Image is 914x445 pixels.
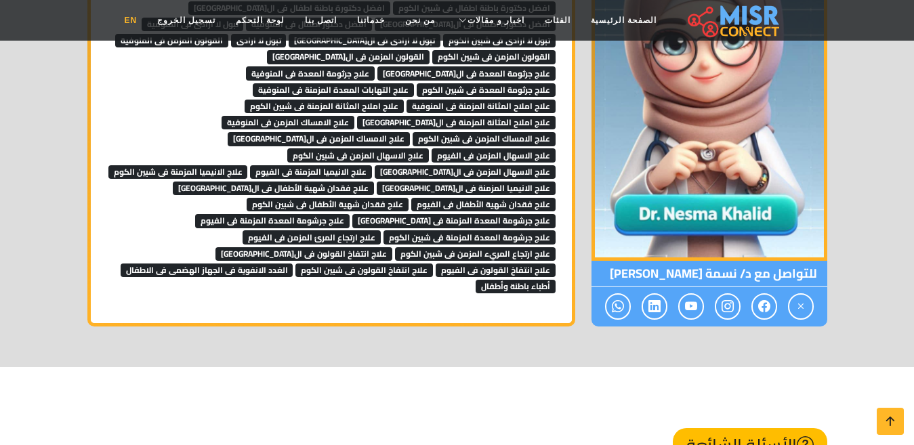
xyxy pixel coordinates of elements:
span: القولون المزمن فى ال[GEOGRAPHIC_DATA] [267,50,430,64]
span: علاج فقدان شهية الأطفال فى الفيوم [411,198,556,211]
a: علاج الاسهال المزمن فى الفيوم [432,144,556,165]
a: علاج فقدان شهية الأطفال فى الفيوم [411,193,556,213]
a: الغدد الانفوية فى الجهاز الهضمى فى الاطفال [121,259,293,279]
span: علاج املاح المثانة المزمنة فى ال[GEOGRAPHIC_DATA] [357,116,556,129]
span: علاج الانيميا المزمنة فى شبين الكوم [108,165,248,179]
a: علاج فقدان شهية الأطفال فى شبين الكوم [247,193,409,213]
a: علاج الامساك المزمن فى المنوفية [222,111,354,131]
a: علاج جرثومة المعدة فى شبين الكوم [417,79,556,99]
span: علاج فقدان شهية الأطفال فى ال[GEOGRAPHIC_DATA] [173,182,374,195]
span: علاج جرشومة المعدة المزمنة فى شبين الكوم [383,230,556,244]
a: خدماتنا [347,7,395,33]
a: EN [114,7,147,33]
span: علاج انتفاخ القولون فى الفيوم [436,263,556,277]
a: علاج املاح المثانة المزمنة فى ال[GEOGRAPHIC_DATA] [357,111,556,131]
a: تسجيل الخروج [147,7,226,33]
span: الغدد الانفوية فى الجهاز الهضمى فى الاطفال [121,263,293,277]
a: علاج الاسهال المزمن فى ال[GEOGRAPHIC_DATA] [375,161,556,181]
span: علاج الاسهال المزمن فى الفيوم [432,148,556,162]
span: علاج الامساك المزمن فى شبين الكوم [413,132,556,146]
a: علاج املاح المثانة المزمنة فى المنوفية [407,95,556,115]
a: علاج املاح المثانة المزمنة فى شبين الكوم [245,95,404,115]
a: علاج فقدان شهية الأطفال فى ال[GEOGRAPHIC_DATA] [173,177,374,197]
a: القولون المزمن فى ال[GEOGRAPHIC_DATA] [267,45,430,66]
a: علاج ارتجاع المرئ المزمن فى الفيوم [243,226,381,247]
a: علاج انتفاخ القولون فى الفيوم [436,259,556,279]
span: علاج ارتجاع المريء المزمن فى شبين الكوم [395,247,556,261]
span: علاج انتفاخ القولون فى ال[GEOGRAPHIC_DATA] [215,247,392,261]
span: علاج جرثومة المعدة فى المنوفية [246,66,375,80]
span: علاج املاح المثانة المزمنة فى المنوفية [407,100,556,113]
img: main.misr_connect [688,3,778,37]
span: علاج الاسهال المزمن فى ال[GEOGRAPHIC_DATA] [375,165,556,179]
a: علاج الامساك المزمن فى ال[GEOGRAPHIC_DATA] [228,127,410,148]
span: علاج الانيميا المزمنة فى ال[GEOGRAPHIC_DATA] [377,182,556,195]
span: علاج الامساك المزمن فى المنوفية [222,116,354,129]
a: القولون المزمن فى شبين الكوم [432,45,556,66]
a: علاج انتفاخ القولون فى شبين الكوم [295,259,433,279]
a: علاج جرشومة المعدة المزمنة فى شبين الكوم [383,226,556,247]
span: علاج ارتجاع المرئ المزمن فى الفيوم [243,230,381,244]
span: علاج انتفاخ القولون فى شبين الكوم [295,263,433,277]
span: علاج الاسهال المزمن فى شبين الكوم [287,148,429,162]
a: أطباء باطنة وأطفال [476,275,556,295]
a: اتصل بنا [295,7,347,33]
a: علاج الانيميا المزمنة فى الفيوم [250,161,372,181]
span: علاج املاح المثانة المزمنة فى شبين الكوم [245,100,404,113]
span: علاج جرشومة المعدة المزمنة فى الفيوم [195,214,350,228]
a: اخبار و مقالات [445,7,535,33]
span: اخبار و مقالات [468,14,524,26]
span: علاج جرشومة المعدة المزمنة فى [GEOGRAPHIC_DATA] [352,214,556,228]
span: علاج فقدان شهية الأطفال فى شبين الكوم [247,198,409,211]
a: علاج جرثومة المعدة فى ال[GEOGRAPHIC_DATA] [377,62,556,83]
a: علاج جرشومة المعدة المزمنة فى [GEOGRAPHIC_DATA] [352,209,556,230]
span: علاج الامساك المزمن فى ال[GEOGRAPHIC_DATA] [228,132,410,146]
a: الصفحة الرئيسية [581,7,667,33]
a: لوحة التحكم [226,7,294,33]
span: علاج التهابات المعدة المزمنة فى المنوفية [253,83,414,97]
span: تبول لا ارادى [231,34,287,47]
span: للتواصل مع د/ نسمة [PERSON_NAME] [591,261,827,287]
a: الفئات [535,7,581,33]
a: علاج جرثومة المعدة فى المنوفية [246,62,375,83]
a: علاج الاسهال المزمن فى شبين الكوم [287,144,429,165]
span: القولون المزمن فى شبين الكوم [432,50,556,64]
a: علاج الانيميا المزمنة فى شبين الكوم [108,161,248,181]
a: علاج ارتجاع المريء المزمن فى شبين الكوم [395,242,556,263]
a: علاج الامساك المزمن فى شبين الكوم [413,127,556,148]
a: علاج التهابات المعدة المزمنة فى المنوفية [253,79,414,99]
span: القولون المزمن فى المنوفية [115,34,228,47]
span: علاج جرثومة المعدة فى شبين الكوم [417,83,556,97]
a: علاج جرشومة المعدة المزمنة فى الفيوم [195,209,350,230]
span: علاج الانيميا المزمنة فى الفيوم [250,165,372,179]
span: علاج جرثومة المعدة فى ال[GEOGRAPHIC_DATA] [377,66,556,80]
a: علاج انتفاخ القولون فى ال[GEOGRAPHIC_DATA] [215,242,392,263]
span: أطباء باطنة وأطفال [476,280,556,293]
a: من نحن [395,7,445,33]
a: علاج الانيميا المزمنة فى ال[GEOGRAPHIC_DATA] [377,177,556,197]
